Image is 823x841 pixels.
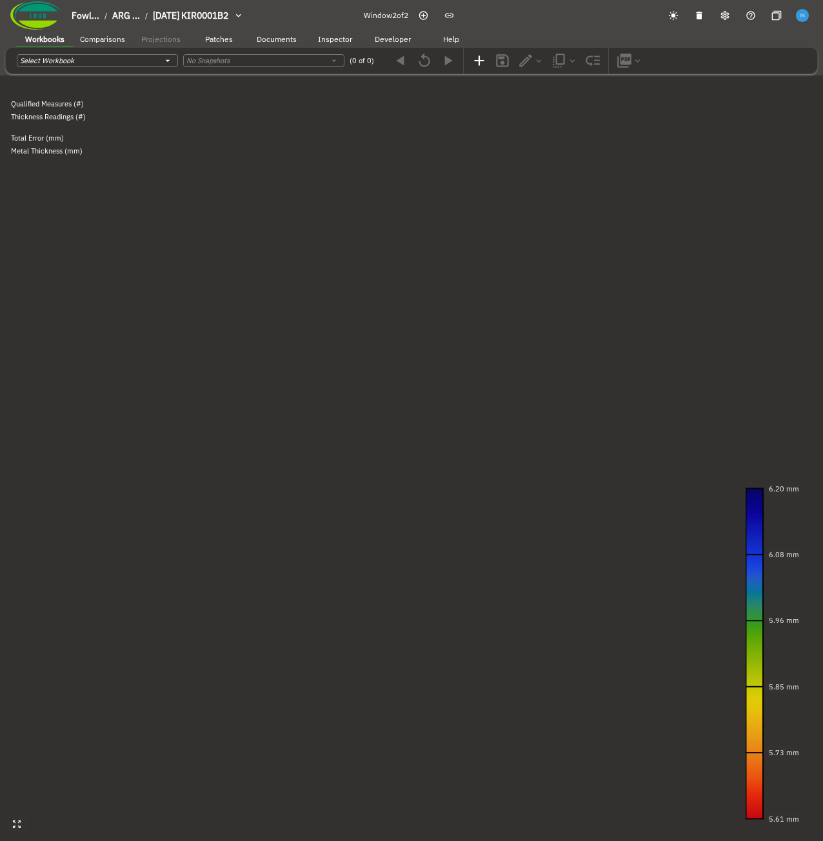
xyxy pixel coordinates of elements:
[350,55,374,66] span: (0 of 0)
[11,99,84,108] span: Qualified Measures (#)
[318,34,352,44] span: Inspector
[66,5,255,26] button: breadcrumb
[25,34,64,44] span: Workbooks
[153,10,228,21] span: [DATE] KIR0001B2
[769,550,799,559] text: 6.08 mm
[10,1,61,30] img: Company Logo
[104,10,107,21] li: /
[72,10,99,21] span: Fowl...
[112,10,140,21] span: ARG ...
[186,56,230,65] i: No Snapshots
[375,34,411,44] span: Developer
[11,112,86,121] span: Thickness Readings (#)
[364,10,408,21] span: Window 2 of 2
[11,134,64,143] span: Total Error (mm)
[80,34,125,44] span: Comparisons
[11,146,83,155] span: Metal Thickness (mm)
[769,748,799,757] text: 5.73 mm
[257,34,297,44] span: Documents
[443,34,459,44] span: Help
[145,10,148,21] li: /
[769,682,799,691] text: 5.85 mm
[20,56,74,65] i: Select Workbook
[769,815,799,824] text: 5.61 mm
[769,616,799,625] text: 5.96 mm
[769,484,799,493] text: 6.20 mm
[205,34,233,44] span: Patches
[72,9,228,23] nav: breadcrumb
[796,9,808,21] img: f6ffcea323530ad0f5eeb9c9447a59c5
